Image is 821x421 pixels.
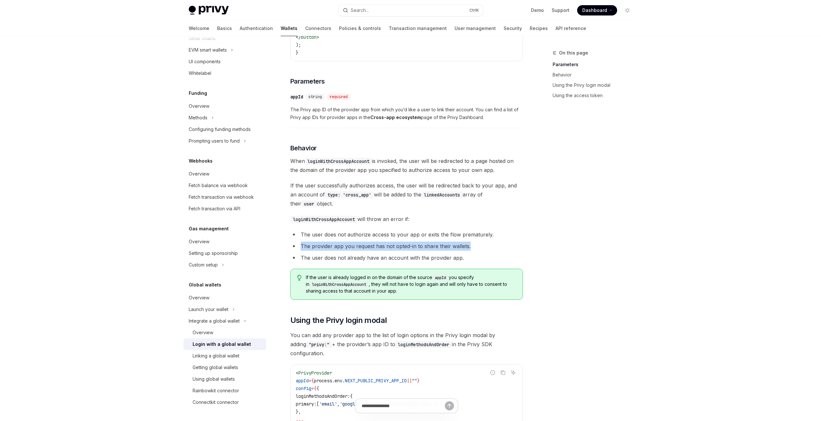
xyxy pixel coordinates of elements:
a: Setting up sponsorship [184,247,266,259]
div: Search... [351,6,369,14]
span: Ctrl K [469,8,479,13]
span: string [308,94,322,99]
span: NEXT_PUBLIC_PRIVY_APP_ID [345,378,407,384]
a: Fetch transaction via API [184,203,266,215]
code: loginWithCrossAppAccount [309,281,369,288]
div: Custom setup [189,261,218,269]
a: Whitelabel [184,67,266,79]
span: Behavior [290,144,317,153]
span: loginMethodsAndOrder: [296,393,350,399]
div: Overview [189,170,209,178]
code: appId [432,275,449,281]
a: Overview [184,327,266,338]
input: Ask a question... [362,399,445,413]
a: Parameters [553,59,638,70]
a: Basics [217,21,232,36]
div: Methods [189,114,207,122]
span: PrivyProvider [298,370,332,376]
div: Linking a global wallet [193,352,239,360]
span: </ [296,34,301,40]
span: = [309,378,311,384]
a: Using global wallets [184,373,266,385]
span: > [316,34,319,40]
a: Support [552,7,569,14]
svg: Tip [297,275,302,281]
a: Configuring funding methods [184,124,266,135]
code: linkedAccounts [421,191,463,198]
div: Connectkit connector [193,398,239,406]
span: { [311,378,314,384]
span: = [311,386,314,391]
code: "privy:" [306,341,332,348]
div: Rainbowkit connector [193,387,239,395]
span: Parameters [290,77,325,86]
span: If the user is already logged in on the domain of the source you specify in , they will not have ... [306,274,516,294]
span: If the user successfully authorizes access, the user will be redirected back to your app, and an ... [290,181,523,208]
span: appId [296,378,309,384]
li: The provider app you request has not opted-in to share their wallets. [290,242,523,251]
span: } [296,50,298,55]
li: The user does not authorize access to your app or exits the flow prematurely. [290,230,523,239]
a: UI components [184,56,266,67]
a: Using the access token [553,90,638,101]
a: Using the Privy login modal [553,80,638,90]
code: type: 'cross_app' [325,191,374,198]
a: Wallets [281,21,297,36]
span: Using the Privy login modal [290,315,387,326]
div: Integrate a global wallet [189,317,240,325]
button: Toggle Custom setup section [184,259,266,271]
div: Prompting users to fund [189,137,240,145]
span: config [296,386,311,391]
button: Open search [338,5,483,16]
a: Fetch balance via webhook [184,180,266,191]
h5: Webhooks [189,157,213,165]
a: Overview [184,236,266,247]
span: button [301,34,316,40]
div: appId [290,94,303,100]
div: UI components [189,58,221,65]
div: Fetch balance via webhook [189,182,248,189]
div: Overview [193,329,213,336]
a: Recipes [530,21,548,36]
span: The Privy app ID of the provider app from which you’d like a user to link their account. You can ... [290,106,523,121]
a: Fetch transaction via webhook [184,191,266,203]
div: Getting global wallets [193,364,238,371]
span: < [296,370,298,376]
code: loginMethodsAndOrder [395,341,452,348]
div: Configuring funding methods [189,125,251,133]
span: "" [412,378,417,384]
span: . [332,378,335,384]
button: Toggle dark mode [622,5,633,15]
h5: Funding [189,89,207,97]
div: Overview [189,102,209,110]
button: Toggle Methods section [184,112,266,124]
span: You can add any provider app to the list of login options in the Privy login modal by adding + th... [290,331,523,358]
span: { [316,386,319,391]
button: Copy the contents from the code block [499,368,507,377]
span: ); [296,42,301,48]
a: Connectkit connector [184,396,266,408]
div: Overview [189,294,209,302]
a: Linking a global wallet [184,350,266,362]
div: Whitelabel [189,69,211,77]
button: Toggle Integrate a global wallet section [184,315,266,327]
a: Getting global wallets [184,362,266,373]
button: Toggle Launch your wallet section [184,304,266,315]
span: . [342,378,345,384]
div: Using global wallets [193,375,235,383]
button: Toggle EVM smart wallets section [184,44,266,56]
div: Launch your wallet [189,306,228,313]
span: On this page [559,49,588,57]
span: || [407,378,412,384]
span: { [350,393,353,399]
div: required [327,94,350,100]
a: Policies & controls [339,21,381,36]
a: Overview [184,168,266,180]
div: EVM smart wallets [189,46,227,54]
span: Dashboard [582,7,607,14]
code: loginWithCrossAppAccount [305,158,372,165]
strong: Cross-app ecosystem [370,115,421,120]
code: user [301,200,317,207]
h5: Global wallets [189,281,221,289]
a: Security [504,21,522,36]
